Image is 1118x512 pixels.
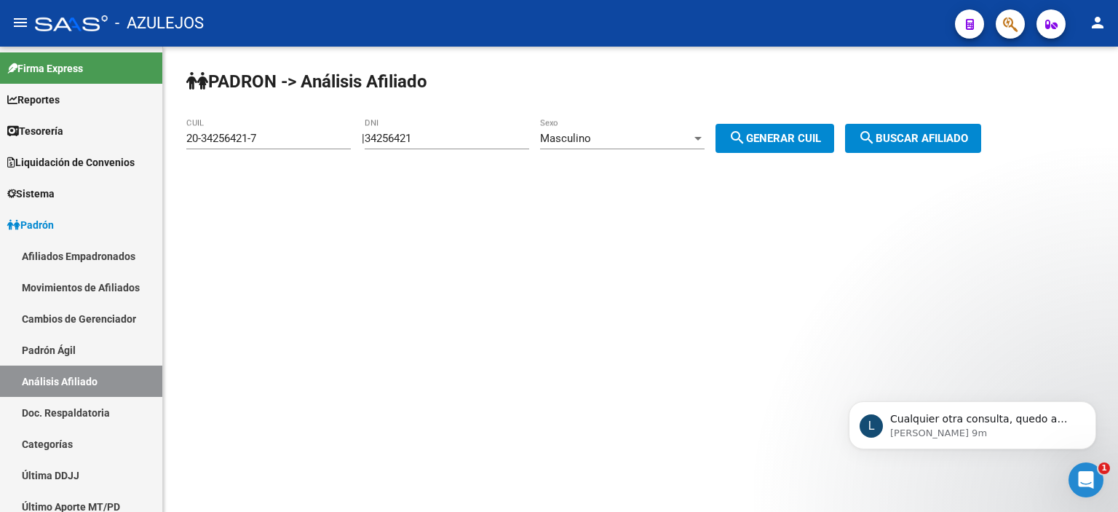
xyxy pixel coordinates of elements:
[7,60,83,76] span: Firma Express
[1089,14,1106,31] mat-icon: person
[7,123,63,139] span: Tesorería
[858,129,876,146] mat-icon: search
[7,186,55,202] span: Sistema
[729,129,746,146] mat-icon: search
[12,14,29,31] mat-icon: menu
[186,71,427,92] strong: PADRON -> Análisis Afiliado
[1098,462,1110,474] span: 1
[7,92,60,108] span: Reportes
[845,124,981,153] button: Buscar afiliado
[858,132,968,145] span: Buscar afiliado
[115,7,204,39] span: - AZULEJOS
[729,132,821,145] span: Generar CUIL
[362,132,845,145] div: |
[715,124,834,153] button: Generar CUIL
[827,371,1118,473] iframe: Intercom notifications mensaje
[7,217,54,233] span: Padrón
[1069,462,1103,497] iframe: Intercom live chat
[7,154,135,170] span: Liquidación de Convenios
[540,132,591,145] span: Masculino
